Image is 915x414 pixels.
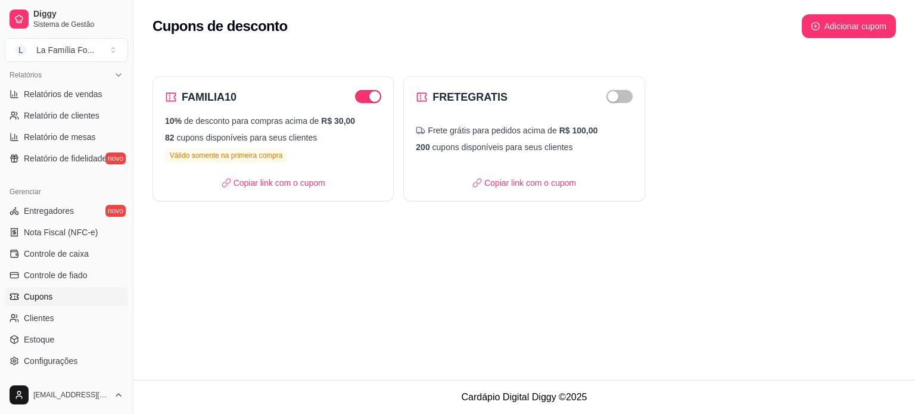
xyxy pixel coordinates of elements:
[5,5,128,33] a: DiggySistema de Gestão
[165,116,182,126] span: 10%
[5,351,128,371] a: Configurações
[432,89,508,105] h2: FRETEGRATIS
[10,70,42,80] span: Relatórios
[472,177,576,189] p: Copiar link com o cupom
[24,205,74,217] span: Entregadores
[321,116,355,126] span: R$ 30,00
[5,127,128,147] a: Relatório de mesas
[165,115,381,127] p: de desconto para compras acima de
[24,355,77,367] span: Configurações
[5,244,128,263] a: Controle de caixa
[24,312,54,324] span: Clientes
[33,20,123,29] span: Sistema de Gestão
[24,269,88,281] span: Controle de fiado
[5,330,128,349] a: Estoque
[416,141,632,153] p: cupons disponíveis para seus clientes
[5,381,128,409] button: [EMAIL_ADDRESS][DOMAIN_NAME]
[15,44,27,56] span: L
[24,110,99,122] span: Relatório de clientes
[24,131,96,143] span: Relatório de mesas
[133,380,915,414] footer: Cardápio Digital Diggy © 2025
[33,9,123,20] span: Diggy
[5,201,128,220] a: Entregadoresnovo
[5,106,128,125] a: Relatório de clientes
[5,266,128,285] a: Controle de fiado
[24,152,107,164] span: Relatório de fidelidade
[416,142,430,152] span: 200
[5,287,128,306] a: Cupons
[152,17,288,36] h2: Cupons de desconto
[165,132,381,144] p: cupons disponíveis para seus clientes
[5,182,128,201] div: Gerenciar
[802,14,896,38] button: plus-circleAdicionar cupom
[5,38,128,62] button: Select a team
[24,226,98,238] span: Nota Fiscal (NFC-e)
[5,149,128,168] a: Relatório de fidelidadenovo
[24,334,54,345] span: Estoque
[416,124,632,136] div: Frete grátis para pedidos acima de
[165,148,287,163] p: Válido somente na primeira compra
[5,309,128,328] a: Clientes
[36,44,94,56] div: La Família Fo ...
[559,124,598,136] span: R$ 100,00
[5,85,128,104] a: Relatórios de vendas
[811,22,820,30] span: plus-circle
[24,291,52,303] span: Cupons
[182,89,236,105] h2: FAMILIA10
[222,177,325,189] p: Copiar link com o cupom
[165,133,175,142] span: 82
[24,88,102,100] span: Relatórios de vendas
[33,390,109,400] span: [EMAIL_ADDRESS][DOMAIN_NAME]
[24,248,89,260] span: Controle de caixa
[5,223,128,242] a: Nota Fiscal (NFC-e)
